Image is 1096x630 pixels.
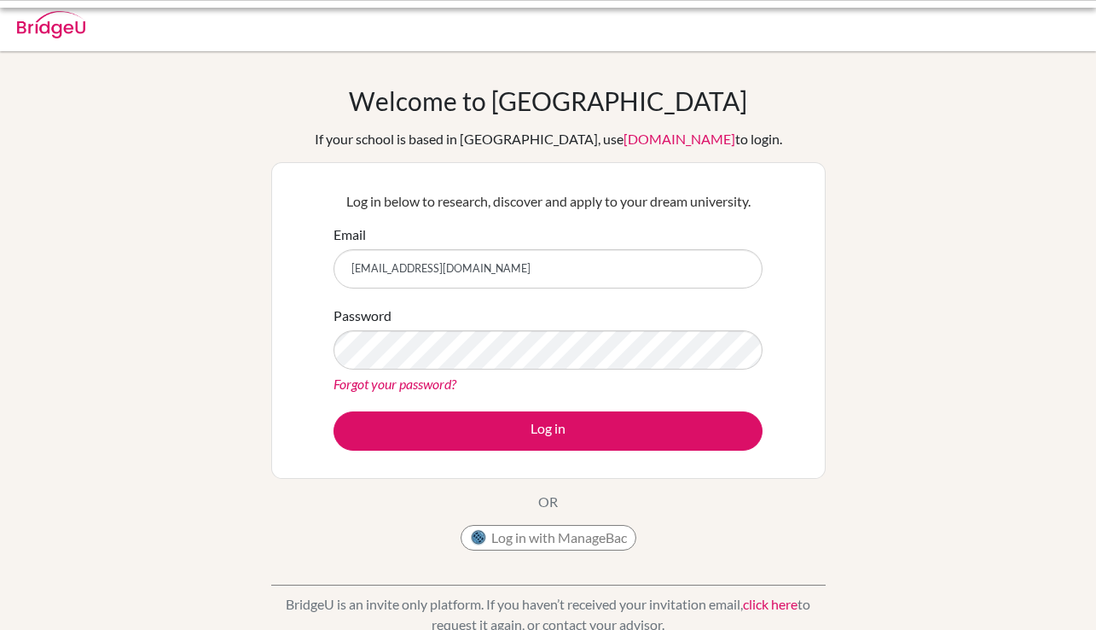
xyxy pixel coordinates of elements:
div: If your school is based in [GEOGRAPHIC_DATA], use to login. [315,129,782,149]
h1: Welcome to [GEOGRAPHIC_DATA] [349,85,747,116]
a: click here [743,596,797,612]
button: Log in with ManageBac [461,525,636,551]
button: Log in [333,411,763,451]
img: Bridge-U [17,11,85,38]
a: Forgot your password? [333,376,456,392]
label: Email [333,225,366,245]
a: [DOMAIN_NAME] [623,131,735,147]
label: Password [333,306,391,326]
p: OR [538,492,558,512]
p: Log in below to research, discover and apply to your dream university. [333,191,763,212]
